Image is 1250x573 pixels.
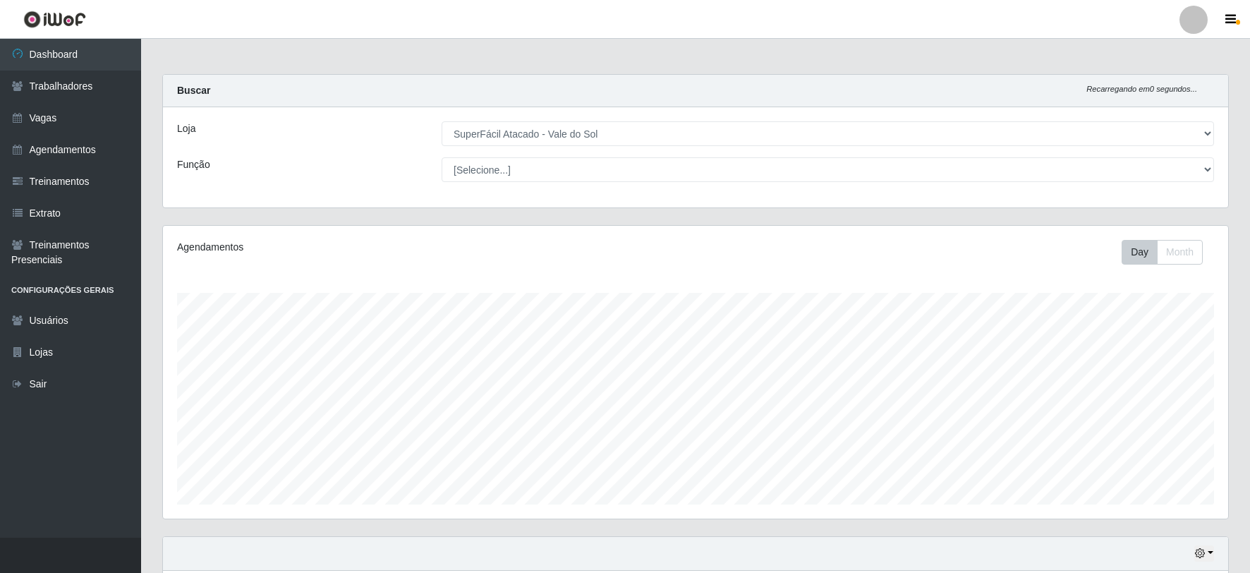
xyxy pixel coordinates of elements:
i: Recarregando em 0 segundos... [1086,85,1197,93]
div: Toolbar with button groups [1122,240,1214,265]
label: Loja [177,121,195,136]
label: Função [177,157,210,172]
button: Day [1122,240,1158,265]
img: CoreUI Logo [23,11,86,28]
div: First group [1122,240,1203,265]
strong: Buscar [177,85,210,96]
button: Month [1157,240,1203,265]
div: Agendamentos [177,240,597,255]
